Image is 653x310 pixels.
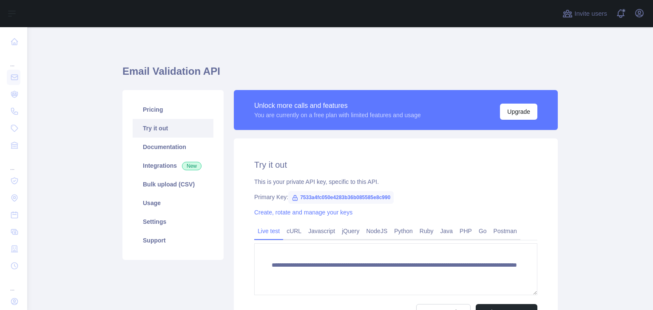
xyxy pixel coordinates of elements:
[7,155,20,172] div: ...
[456,224,475,238] a: PHP
[133,194,213,212] a: Usage
[133,175,213,194] a: Bulk upload (CSV)
[254,224,283,238] a: Live test
[338,224,363,238] a: jQuery
[363,224,391,238] a: NodeJS
[416,224,437,238] a: Ruby
[490,224,520,238] a: Postman
[288,191,394,204] span: 7533a4fc050e4283b36b085585e8c990
[254,159,537,171] h2: Try it out
[133,156,213,175] a: Integrations New
[561,7,609,20] button: Invite users
[133,231,213,250] a: Support
[254,193,537,201] div: Primary Key:
[7,275,20,292] div: ...
[7,51,20,68] div: ...
[182,162,202,170] span: New
[133,119,213,138] a: Try it out
[500,104,537,120] button: Upgrade
[475,224,490,238] a: Go
[122,65,558,85] h1: Email Validation API
[391,224,416,238] a: Python
[305,224,338,238] a: Javascript
[437,224,457,238] a: Java
[574,9,607,19] span: Invite users
[283,224,305,238] a: cURL
[133,100,213,119] a: Pricing
[133,212,213,231] a: Settings
[254,101,421,111] div: Unlock more calls and features
[133,138,213,156] a: Documentation
[254,111,421,119] div: You are currently on a free plan with limited features and usage
[254,178,537,186] div: This is your private API key, specific to this API.
[254,209,352,216] a: Create, rotate and manage your keys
